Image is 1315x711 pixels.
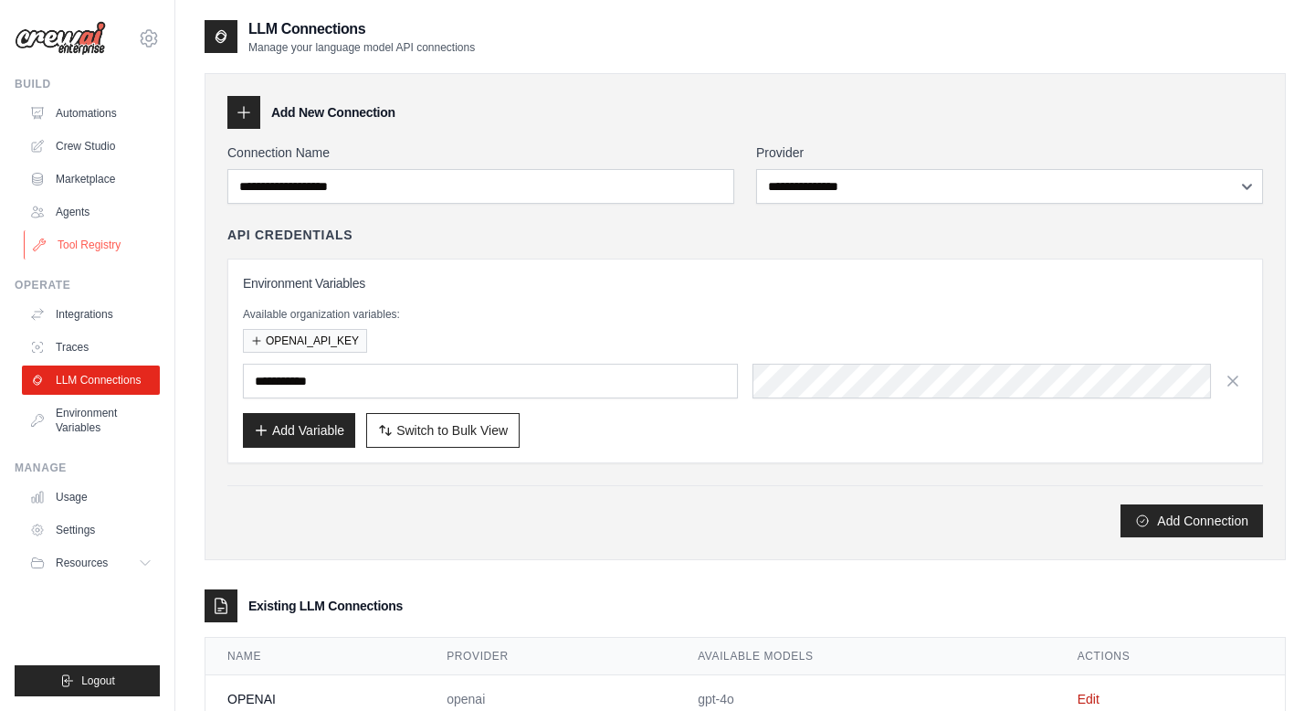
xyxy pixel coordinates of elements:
[22,398,160,442] a: Environment Variables
[22,300,160,329] a: Integrations
[22,164,160,194] a: Marketplace
[22,548,160,578] button: Resources
[56,556,108,570] span: Resources
[22,99,160,128] a: Automations
[81,674,115,688] span: Logout
[15,77,160,91] div: Build
[243,307,1247,322] p: Available organization variables:
[205,638,425,675] th: Name
[22,197,160,227] a: Agents
[22,132,160,161] a: Crew Studio
[248,18,475,40] h2: LLM Connections
[22,483,160,512] a: Usage
[425,638,676,675] th: Provider
[1056,638,1285,675] th: Actions
[243,413,355,448] button: Add Variable
[243,329,367,353] button: OPENAI_API_KEY
[15,278,160,292] div: Operate
[1078,692,1099,706] a: Edit
[1120,504,1263,537] button: Add Connection
[676,638,1056,675] th: Available Models
[396,421,508,440] span: Switch to Bulk View
[366,413,520,448] button: Switch to Bulk View
[24,230,162,260] a: Tool Registry
[15,461,160,475] div: Manage
[243,274,1247,292] h3: Environment Variables
[15,665,160,696] button: Logout
[756,143,1263,162] label: Provider
[22,333,160,362] a: Traces
[15,21,106,56] img: Logo
[248,40,475,55] p: Manage your language model API connections
[227,226,352,244] h4: API Credentials
[22,515,160,545] a: Settings
[248,597,403,615] h3: Existing LLM Connections
[271,103,395,122] h3: Add New Connection
[22,366,160,395] a: LLM Connections
[227,143,734,162] label: Connection Name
